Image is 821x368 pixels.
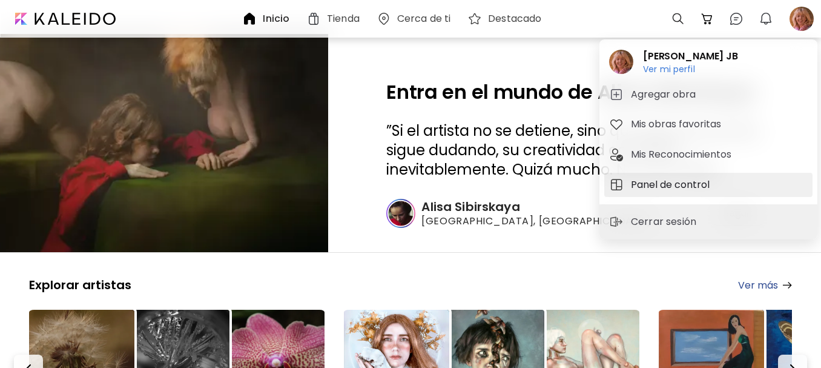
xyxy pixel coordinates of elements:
img: tab [609,147,624,162]
button: tabMis Reconocimientos [604,142,813,167]
h5: Mis obras favoritas [631,117,725,132]
img: sign-out [609,215,624,229]
img: tab [609,117,624,132]
button: tabAgregar obra [604,82,813,107]
img: tab [609,87,624,102]
h2: [PERSON_NAME] JB [643,49,738,64]
img: tab [609,178,624,192]
h5: Mis Reconocimientos [631,147,735,162]
h6: Ver mi perfil [643,64,738,75]
button: tabMis obras favoritas [604,112,813,136]
button: sign-outCerrar sesión [604,210,705,234]
p: Cerrar sesión [631,215,700,229]
button: tabPanel de control [604,173,813,197]
h5: Panel de control [631,178,713,192]
h5: Agregar obra [631,87,699,102]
